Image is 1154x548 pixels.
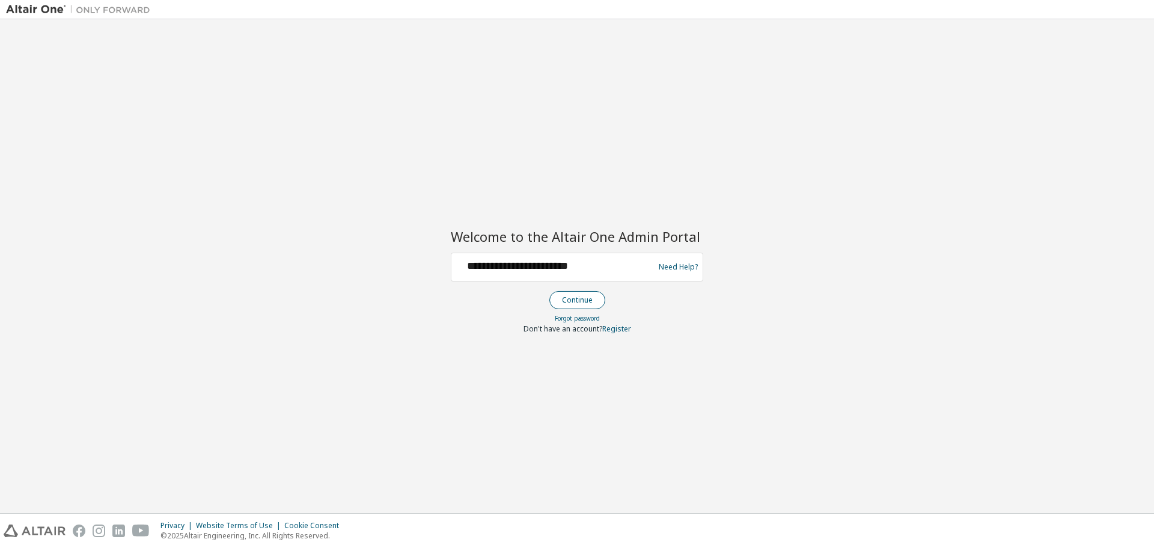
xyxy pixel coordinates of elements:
img: instagram.svg [93,525,105,537]
a: Forgot password [555,314,600,322]
h2: Welcome to the Altair One Admin Portal [451,228,703,245]
p: © 2025 Altair Engineering, Inc. All Rights Reserved. [160,531,346,541]
a: Register [602,324,631,334]
div: Website Terms of Use [196,521,284,531]
a: Need Help? [659,266,698,267]
img: Altair One [6,4,156,16]
div: Privacy [160,521,196,531]
img: facebook.svg [73,525,85,537]
img: youtube.svg [132,525,150,537]
button: Continue [549,291,605,309]
img: linkedin.svg [112,525,125,537]
span: Don't have an account? [524,324,602,334]
img: altair_logo.svg [4,525,66,537]
div: Cookie Consent [284,521,346,531]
